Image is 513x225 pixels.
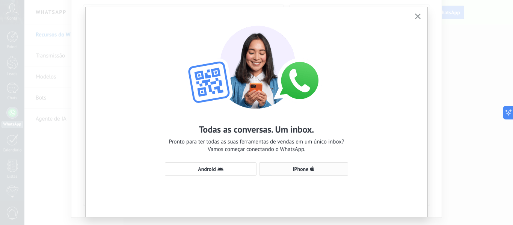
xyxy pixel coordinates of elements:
[199,124,314,135] h2: Todas as conversas. Um inbox.
[259,162,348,176] button: iPhone
[198,166,216,172] span: Android
[293,166,309,172] span: iPhone
[174,18,339,109] img: wa-lite-select-device.png
[169,138,344,153] span: Pronto para ter todas as suas ferramentas de vendas em um único inbox? Vamos começar conectando o...
[165,162,256,176] button: Android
